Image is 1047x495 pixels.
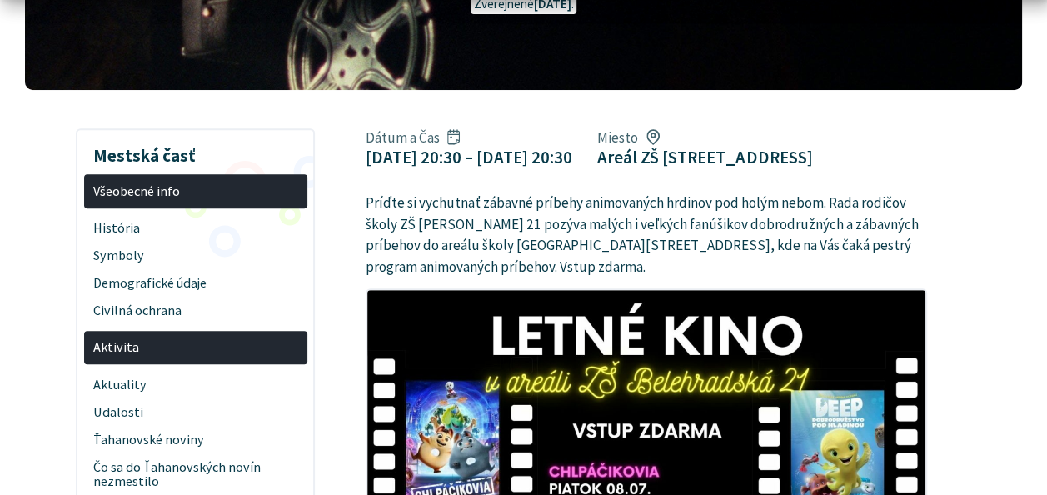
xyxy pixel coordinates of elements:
h3: Mestská časť [84,133,307,168]
a: Symboly [84,242,307,269]
a: História [84,215,307,242]
a: Všeobecné info [84,174,307,208]
span: Symboly [93,242,297,269]
a: Ťahanovské noviny [84,426,307,453]
span: Civilná ochrana [93,297,297,324]
a: Udalosti [84,398,307,426]
span: Všeobecné info [93,177,297,205]
p: Príďte si vychutnať zábavné príbehy animovaných hrdinov pod holým nebom. Rada rodičov školy ZŠ [P... [366,192,928,278]
a: Aktivita [84,331,307,365]
span: Aktuality [93,371,297,398]
span: Dátum a Čas [366,128,572,147]
span: Ťahanovské noviny [93,426,297,453]
figcaption: Areál ZŠ [STREET_ADDRESS] [597,147,812,167]
span: Aktivita [93,334,297,362]
figcaption: [DATE] 20:30 – [DATE] 20:30 [366,147,572,167]
span: Demografické údaje [93,269,297,297]
span: Miesto [597,128,812,147]
span: Udalosti [93,398,297,426]
a: Demografické údaje [84,269,307,297]
a: Civilná ochrana [84,297,307,324]
span: História [93,215,297,242]
a: Aktuality [84,371,307,398]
